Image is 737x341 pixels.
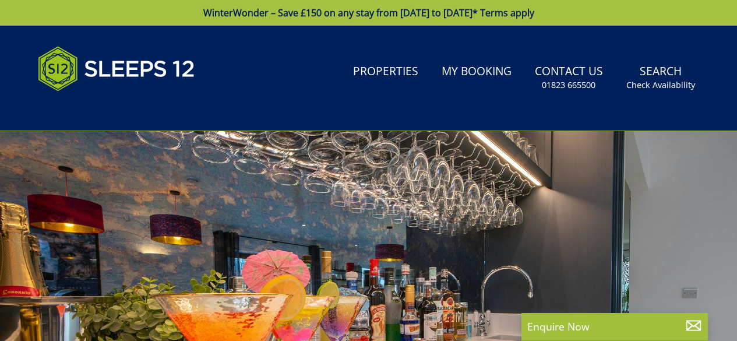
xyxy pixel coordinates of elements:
a: My Booking [437,59,516,85]
small: Check Availability [626,79,695,91]
a: Properties [348,59,423,85]
a: Contact Us01823 665500 [530,59,608,97]
img: Sleeps 12 [38,40,195,98]
a: SearchCheck Availability [622,59,700,97]
p: Enquire Now [527,319,702,334]
iframe: Customer reviews powered by Trustpilot [32,105,154,115]
small: 01823 665500 [542,79,595,91]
